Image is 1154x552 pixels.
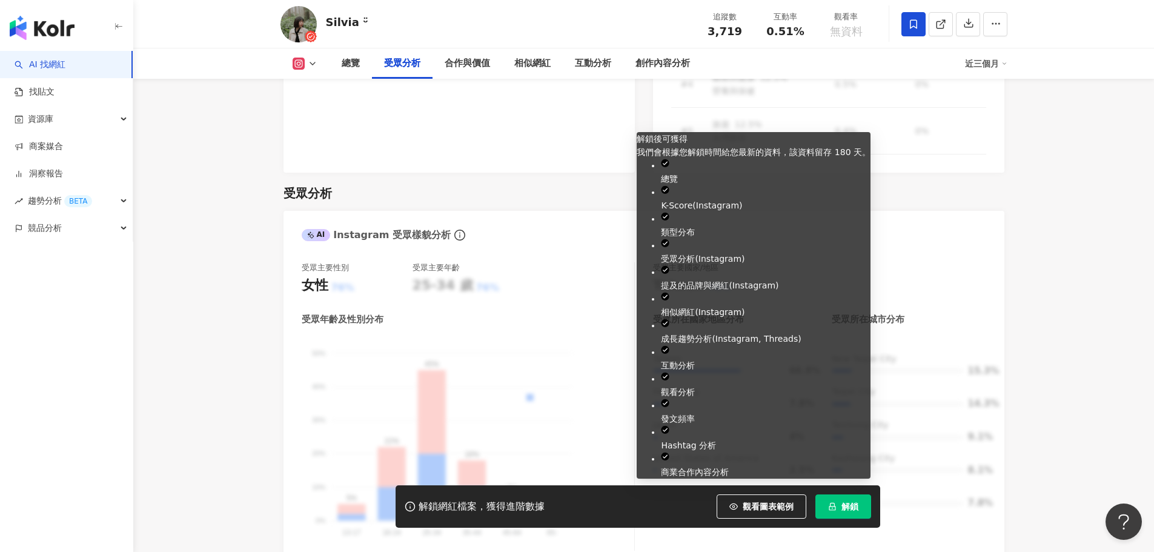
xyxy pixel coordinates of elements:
div: Silvia ᵕ̈ [326,15,368,30]
div: 總覽 [342,56,360,71]
div: 受眾年齡及性別分布 [302,313,383,326]
li: 成長趨勢分析 ( Instagram, Threads ) [661,319,870,345]
span: 無資料 [830,25,863,38]
span: 競品分析 [28,214,62,242]
li: 商業合作內容分析 [661,452,870,479]
div: 近三個月 [965,54,1007,73]
button: 解鎖 [815,494,871,519]
span: 0.51% [766,25,804,38]
img: logo [10,16,75,40]
div: 受眾分析 [384,56,420,71]
span: 解鎖 [841,502,858,511]
div: 女性 [302,276,328,295]
span: rise [15,197,23,205]
a: 商案媒合 [15,141,63,153]
li: 受眾分析 ( Instagram ) [661,239,870,265]
button: 觀看圖表範例 [717,494,806,519]
li: 類型分布 [661,212,870,239]
div: 創作內容分析 [635,56,690,71]
span: info-circle [453,228,467,242]
li: Hashtag 分析 [661,425,870,452]
div: 受眾主要性別 [302,262,349,273]
li: K-Score ( Instagram ) [661,185,870,212]
div: 互動分析 [575,56,611,71]
div: AI [302,229,331,241]
li: 提及的品牌與網紅 ( Instagram ) [661,265,870,292]
div: 解鎖後可獲得 [637,132,870,145]
div: 受眾分析 [284,185,332,202]
li: 總覽 [661,159,870,185]
a: searchAI 找網紅 [15,59,65,71]
div: 受眾所在城市分布 [832,313,904,326]
a: 洞察報告 [15,168,63,180]
div: 合作與價值 [445,56,490,71]
div: 相似網紅 [514,56,551,71]
span: 趨勢分析 [28,187,92,214]
div: 解鎖網紅檔案，獲得進階數據 [419,500,545,513]
div: 觀看率 [823,11,869,23]
span: 3,719 [708,25,742,38]
div: Instagram 受眾樣貌分析 [302,228,451,242]
span: 資源庫 [28,105,53,133]
div: 我們會根據您解鎖時間給您最新的資料，該資料留存 180 天。 [637,145,870,159]
li: 互動分析 [661,345,870,372]
a: 找貼文 [15,86,55,98]
div: 互動率 [763,11,809,23]
span: lock [828,502,837,511]
div: 追蹤數 [702,11,748,23]
span: 觀看圖表範例 [743,502,794,511]
li: 相似網紅 ( Instagram ) [661,292,870,319]
div: 受眾主要年齡 [413,262,460,273]
img: KOL Avatar [280,6,317,42]
li: 發文頻率 [661,399,870,425]
li: 觀看分析 [661,372,870,399]
div: BETA [64,195,92,207]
